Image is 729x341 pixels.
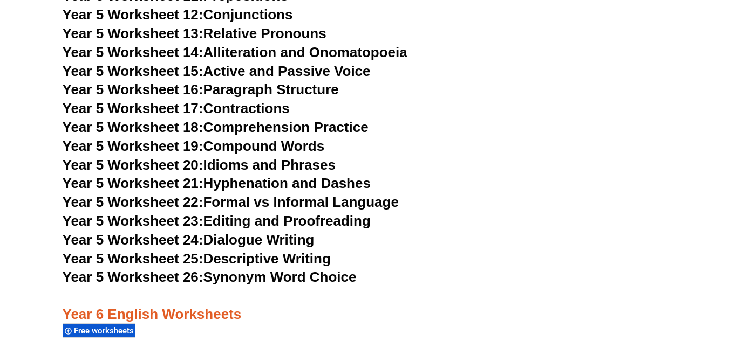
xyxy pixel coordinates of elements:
[63,6,203,23] span: Year 5 Worksheet 12:
[63,175,371,191] a: Year 5 Worksheet 21:Hyphenation and Dashes
[63,44,407,60] a: Year 5 Worksheet 14:Alliteration and Onomatopoeia
[63,287,667,324] h3: Year 6 English Worksheets
[74,326,137,336] span: Free worksheets
[63,194,399,210] a: Year 5 Worksheet 22:Formal vs Informal Language
[63,213,371,229] a: Year 5 Worksheet 23:Editing and Proofreading
[63,269,357,285] a: Year 5 Worksheet 26:Synonym Word Choice
[63,213,203,229] span: Year 5 Worksheet 23:
[549,219,729,341] iframe: Chat Widget
[63,25,326,41] a: Year 5 Worksheet 13:Relative Pronouns
[63,250,331,267] a: Year 5 Worksheet 25:Descriptive Writing
[63,157,336,173] a: Year 5 Worksheet 20:Idioms and Phrases
[63,232,315,248] a: Year 5 Worksheet 24:Dialogue Writing
[63,323,135,338] div: Free worksheets
[63,119,369,135] a: Year 5 Worksheet 18:Comprehension Practice
[63,44,203,60] span: Year 5 Worksheet 14:
[63,100,290,116] a: Year 5 Worksheet 17:Contractions
[63,81,203,98] span: Year 5 Worksheet 16:
[63,269,203,285] span: Year 5 Worksheet 26:
[63,175,203,191] span: Year 5 Worksheet 21:
[63,63,203,79] span: Year 5 Worksheet 15:
[63,63,371,79] a: Year 5 Worksheet 15:Active and Passive Voice
[63,232,203,248] span: Year 5 Worksheet 24:
[63,81,339,98] a: Year 5 Worksheet 16:Paragraph Structure
[63,100,203,116] span: Year 5 Worksheet 17:
[63,119,203,135] span: Year 5 Worksheet 18:
[63,25,203,41] span: Year 5 Worksheet 13:
[63,6,293,23] a: Year 5 Worksheet 12:Conjunctions
[63,138,325,154] a: Year 5 Worksheet 19:Compound Words
[63,194,203,210] span: Year 5 Worksheet 22:
[63,250,203,267] span: Year 5 Worksheet 25:
[63,138,203,154] span: Year 5 Worksheet 19:
[63,157,203,173] span: Year 5 Worksheet 20:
